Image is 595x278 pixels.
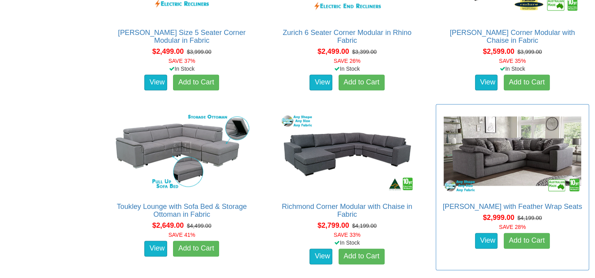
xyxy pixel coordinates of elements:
[173,241,219,256] a: Add to Cart
[269,65,425,73] div: In Stock
[144,241,167,256] a: View
[152,221,184,229] span: $2,649.00
[352,49,376,55] del: $3,399.00
[317,48,349,55] span: $2,499.00
[518,215,542,221] del: $4,199.00
[309,75,332,90] a: View
[168,232,195,238] font: SAVE 41%
[168,58,195,64] font: SAVE 37%
[333,232,360,238] font: SAVE 33%
[475,233,498,249] a: View
[103,65,260,73] div: In Stock
[499,224,526,230] font: SAVE 28%
[442,108,583,195] img: Erika Corner with Feather Wrap Seats
[434,65,591,73] div: In Stock
[276,108,418,195] img: Richmond Corner Modular with Chaise in Fabric
[152,48,184,55] span: $2,499.00
[269,239,425,247] div: In Stock
[282,203,413,218] a: Richmond Corner Modular with Chaise in Fabric
[187,49,211,55] del: $3,999.00
[111,108,252,195] img: Toukley Lounge with Sofa Bed & Storage Ottoman in Fabric
[450,29,575,44] a: [PERSON_NAME] Corner Modular with Chaise in Fabric
[117,203,247,218] a: Toukley Lounge with Sofa Bed & Storage Ottoman in Fabric
[443,203,582,210] a: [PERSON_NAME] with Feather Wrap Seats
[352,223,376,229] del: $4,199.00
[504,233,550,249] a: Add to Cart
[475,75,498,90] a: View
[309,249,332,264] a: View
[483,48,514,55] span: $2,599.00
[483,214,514,221] span: $2,999.00
[333,58,360,64] font: SAVE 26%
[144,75,167,90] a: View
[173,75,219,90] a: Add to Cart
[118,29,245,44] a: [PERSON_NAME] Size 5 Seater Corner Modular in Fabric
[518,49,542,55] del: $3,999.00
[504,75,550,90] a: Add to Cart
[187,223,211,229] del: $4,499.00
[499,58,526,64] font: SAVE 35%
[283,29,412,44] a: Zurich 6 Seater Corner Modular in Rhino Fabric
[317,221,349,229] span: $2,799.00
[339,249,385,264] a: Add to Cart
[339,75,385,90] a: Add to Cart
